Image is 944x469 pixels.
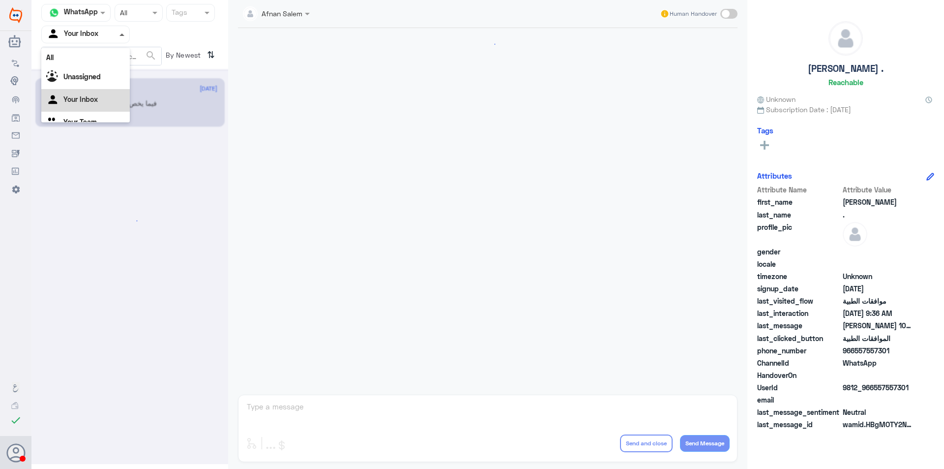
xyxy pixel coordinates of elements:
[240,35,735,53] div: loading...
[843,283,914,294] span: 2025-05-03T12:09:53.902Z
[808,63,884,74] h5: [PERSON_NAME] .
[757,104,934,115] span: Subscription Date : [DATE]
[843,197,914,207] span: ثنيان
[843,333,914,344] span: الموافقات الطبية
[828,78,863,87] h6: Reachable
[620,435,673,452] button: Send and close
[757,296,841,306] span: last_visited_flow
[757,320,841,331] span: last_message
[757,126,773,135] h6: Tags
[843,370,914,380] span: null
[6,443,25,462] button: Avatar
[843,259,914,269] span: null
[757,358,841,368] span: ChannelId
[843,382,914,393] span: 9812_966557557301
[843,395,914,405] span: null
[63,95,98,103] b: Your Inbox
[843,222,867,247] img: defaultAdmin.png
[829,22,862,55] img: defaultAdmin.png
[121,212,139,229] div: loading...
[843,345,914,356] span: 966557557301
[843,407,914,417] span: 0
[843,320,914,331] span: ثنيان العتيبي 1088628878 0557557301 المطلوب : اشعة رنين مغناطيسي
[42,47,161,65] input: Search by Name, Local etc…
[757,222,841,245] span: profile_pic
[9,7,22,23] img: Widebot Logo
[757,247,841,257] span: gender
[680,435,730,452] button: Send Message
[46,53,54,62] b: All
[757,271,841,281] span: timezone
[757,407,841,417] span: last_message_sentiment
[145,50,157,62] span: search
[843,271,914,281] span: Unknown
[757,419,841,430] span: last_message_id
[843,358,914,368] span: 2
[63,118,97,126] b: Your Team
[46,70,61,85] img: Unassigned.svg
[47,27,61,42] img: yourInbox.svg
[757,259,841,269] span: locale
[757,333,841,344] span: last_clicked_button
[46,93,61,108] img: yourInbox.svg
[843,308,914,318] span: 2025-07-20T06:36:15.936Z
[757,345,841,356] span: phone_number
[757,283,841,294] span: signup_date
[757,94,796,104] span: Unknown
[10,414,22,426] i: check
[145,48,157,64] button: search
[757,171,792,180] h6: Attributes
[843,296,914,306] span: موافقات الطبية
[843,247,914,257] span: null
[162,47,203,66] span: By Newest
[757,308,841,318] span: last_interaction
[757,395,841,405] span: email
[757,210,841,220] span: last_name
[843,210,914,220] span: .
[757,370,841,380] span: HandoverOn
[63,72,101,81] b: Unassigned
[46,116,61,130] img: yourTeam.svg
[207,47,215,63] i: ⇅
[670,9,717,18] span: Human Handover
[170,7,187,20] div: Tags
[757,197,841,207] span: first_name
[843,419,914,430] span: wamid.HBgMOTY2NTU3NTU3MzAxFQIAEhgUM0FFQzI0QjQxOEMzRUE2RThDM0UA
[843,185,914,195] span: Attribute Value
[757,185,841,195] span: Attribute Name
[47,5,61,20] img: whatsapp.png
[757,382,841,393] span: UserId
